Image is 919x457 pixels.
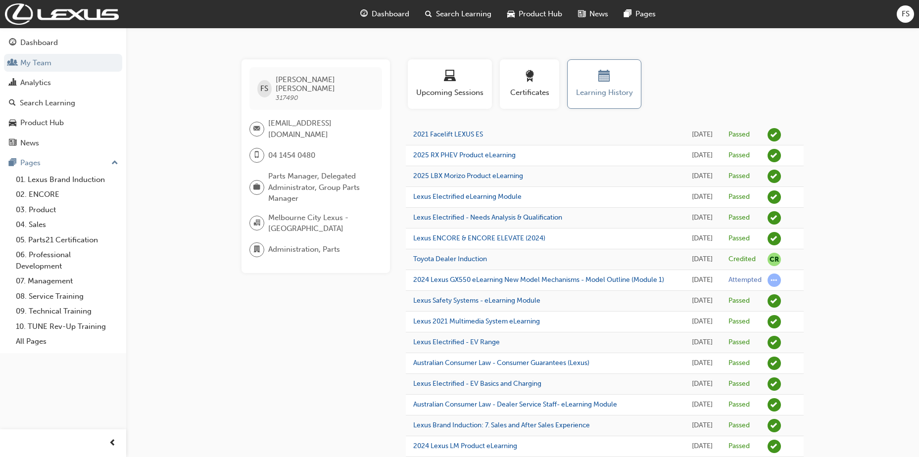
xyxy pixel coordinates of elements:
a: Search Learning [4,94,122,112]
a: 2021 Facelift LEXUS ES [413,130,483,138]
span: [EMAIL_ADDRESS][DOMAIN_NAME] [268,118,374,140]
button: DashboardMy TeamAnalyticsSearch LearningProduct HubNews [4,32,122,154]
span: Search Learning [436,8,491,20]
a: Lexus Electrified eLearning Module [413,192,522,201]
span: News [589,8,608,20]
span: search-icon [9,99,16,108]
div: Passed [728,359,750,368]
img: Trak [5,3,119,25]
div: Sat Mar 30 2024 16:47:34 GMT+1100 (Australian Eastern Daylight Time) [691,420,713,431]
a: Lexus Electrified - EV Range [413,338,500,346]
div: Tue Sep 30 2025 10:41:47 GMT+1000 (Australian Eastern Standard Time) [691,129,713,140]
span: learningRecordVerb_PASS-icon [768,398,781,411]
span: guage-icon [360,8,368,20]
span: news-icon [9,139,16,148]
a: All Pages [12,334,122,349]
span: calendar-icon [598,70,610,84]
span: FS [902,8,910,20]
button: Pages [4,154,122,172]
span: FS [260,83,268,94]
span: briefcase-icon [253,181,260,194]
a: Australian Consumer Law - Dealer Service Staff- eLearning Module [413,400,617,409]
span: mobile-icon [253,149,260,162]
span: [PERSON_NAME] [PERSON_NAME] [276,75,374,93]
a: 03. Product [12,202,122,218]
span: pages-icon [624,8,631,20]
span: car-icon [507,8,515,20]
span: learningRecordVerb_PASS-icon [768,190,781,204]
a: Lexus ENCORE & ENCORE ELEVATE (2024) [413,234,545,242]
div: Thu Apr 24 2025 15:47:05 GMT+1000 (Australian Eastern Standard Time) [691,274,713,286]
span: learningRecordVerb_PASS-icon [768,294,781,308]
span: Parts Manager, Delegated Administrator, Group Parts Manager [268,171,374,204]
span: Learning History [575,87,633,98]
span: prev-icon [109,437,116,450]
div: Thu Jun 27 2024 22:51:25 GMT+1000 (Australian Eastern Standard Time) [691,358,713,369]
span: learningRecordVerb_PASS-icon [768,149,781,162]
div: Product Hub [20,117,64,129]
span: up-icon [111,157,118,170]
button: Certificates [500,59,559,109]
a: 2025 RX PHEV Product eLearning [413,151,516,159]
div: Credited [728,255,756,264]
span: chart-icon [9,79,16,88]
span: learningRecordVerb_PASS-icon [768,419,781,432]
span: Upcoming Sessions [415,87,484,98]
a: 2025 LBX Morizo Product eLearning [413,172,523,180]
div: Passed [728,421,750,430]
div: Mon May 05 2025 22:31:47 GMT+1000 (Australian Eastern Standard Time) [691,233,713,244]
span: Melbourne City Lexus - [GEOGRAPHIC_DATA] [268,212,374,234]
span: learningRecordVerb_PASS-icon [768,170,781,183]
a: Lexus Safety Systems - eLearning Module [413,296,540,305]
a: News [4,134,122,152]
div: Thu Jun 27 2024 21:52:28 GMT+1000 (Australian Eastern Standard Time) [691,399,713,411]
span: learningRecordVerb_PASS-icon [768,357,781,370]
a: Australian Consumer Law - Consumer Guarantees (Lexus) [413,359,589,367]
a: Lexus Electrified - Needs Analysis & Qualification [413,213,562,222]
a: 2024 Lexus GX550 eLearning New Model Mechanisms - Model Outline (Module 1) [413,275,664,284]
button: Upcoming Sessions [408,59,492,109]
span: 317490 [276,93,298,102]
span: search-icon [425,8,432,20]
span: learningRecordVerb_PASS-icon [768,128,781,141]
div: Passed [728,151,750,160]
div: Passed [728,317,750,326]
div: Fri Mar 07 2025 23:43:13 GMT+1100 (Australian Eastern Daylight Time) [691,295,713,307]
div: Dashboard [20,37,58,48]
span: award-icon [524,70,535,84]
a: news-iconNews [570,4,616,24]
div: Passed [728,442,750,451]
span: learningRecordVerb_PASS-icon [768,336,781,349]
a: Product Hub [4,114,122,132]
div: Passed [728,338,750,347]
button: FS [897,5,914,23]
span: pages-icon [9,159,16,168]
div: Passed [728,400,750,410]
span: email-icon [253,123,260,136]
div: Search Learning [20,97,75,109]
span: learningRecordVerb_PASS-icon [768,211,781,225]
div: Fri May 02 2025 22:00:00 GMT+1000 (Australian Eastern Standard Time) [691,254,713,265]
a: My Team [4,54,122,72]
div: Thu Jun 27 2024 22:32:17 GMT+1000 (Australian Eastern Standard Time) [691,378,713,390]
div: Passed [728,192,750,202]
div: Sun Jun 29 2025 16:07:27 GMT+1000 (Australian Eastern Standard Time) [691,191,713,203]
span: Administration, Parts [268,244,340,255]
a: 07. Management [12,274,122,289]
span: Dashboard [372,8,409,20]
a: 09. Technical Training [12,304,122,319]
div: Sat Mar 30 2024 16:12:38 GMT+1100 (Australian Eastern Daylight Time) [691,441,713,452]
a: 2024 Lexus LM Product eLearning [413,442,517,450]
a: Dashboard [4,34,122,52]
span: department-icon [253,243,260,256]
button: Learning History [567,59,641,109]
div: Passed [728,213,750,223]
div: Attempted [728,275,762,285]
a: Toyota Dealer Induction [413,255,487,263]
div: Analytics [20,77,51,89]
a: Lexus Brand Induction: 7. Sales and After Sales Experience [413,421,590,429]
span: car-icon [9,119,16,128]
a: 10. TUNE Rev-Up Training [12,319,122,334]
span: 04 1454 0480 [268,150,315,161]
